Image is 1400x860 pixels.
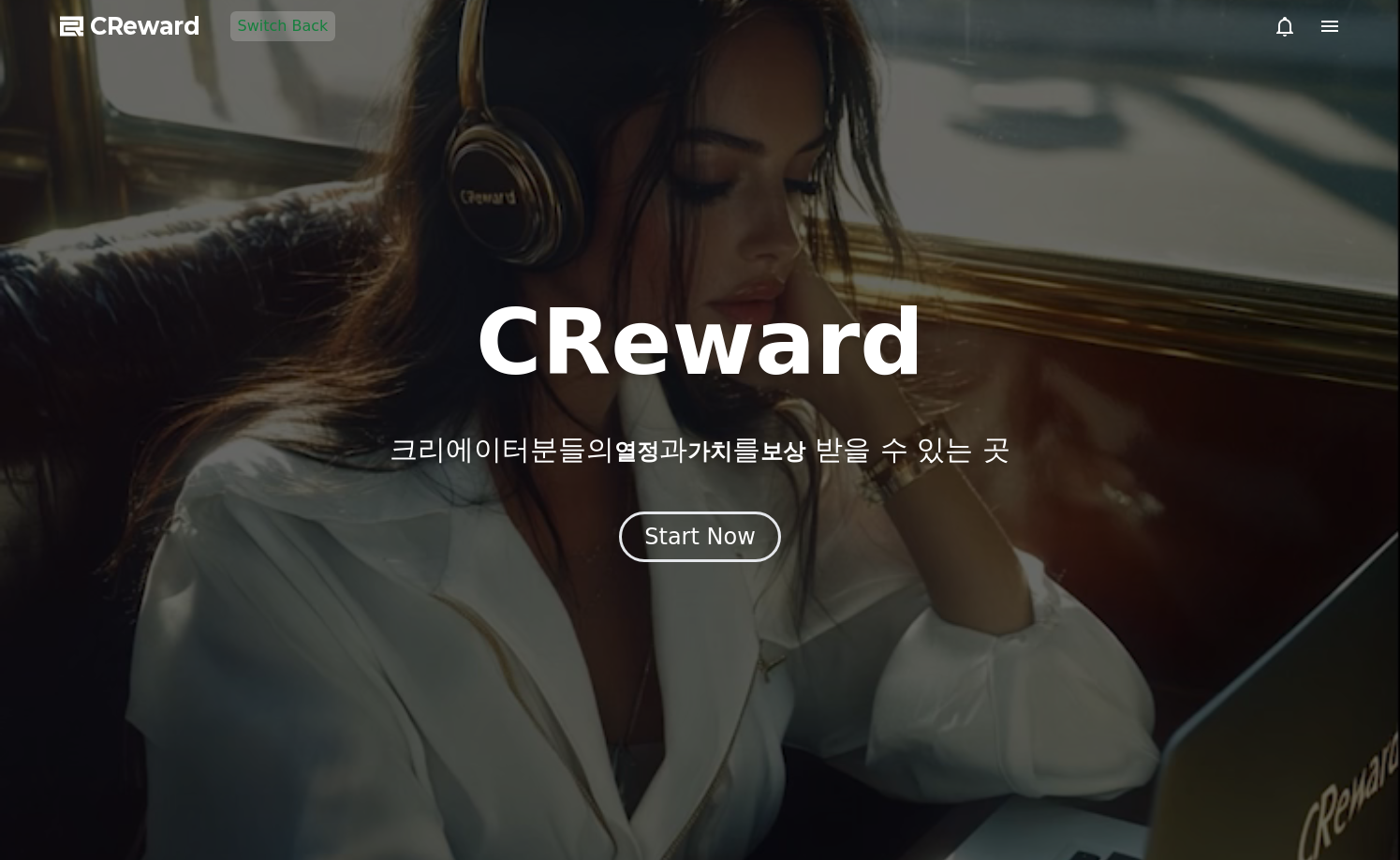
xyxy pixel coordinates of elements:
[230,11,336,41] button: Switch Back
[644,522,756,552] div: Start Now
[619,530,781,548] a: Start Now
[390,433,1009,467] p: 크리에이터분들의 과 를 받을 수 있는 곳
[90,11,200,41] span: CReward
[60,11,200,41] a: CReward
[614,438,659,465] span: 열정
[476,298,924,388] h1: CReward
[760,438,805,465] span: 보상
[619,512,781,562] button: Start Now
[687,438,732,465] span: 가치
